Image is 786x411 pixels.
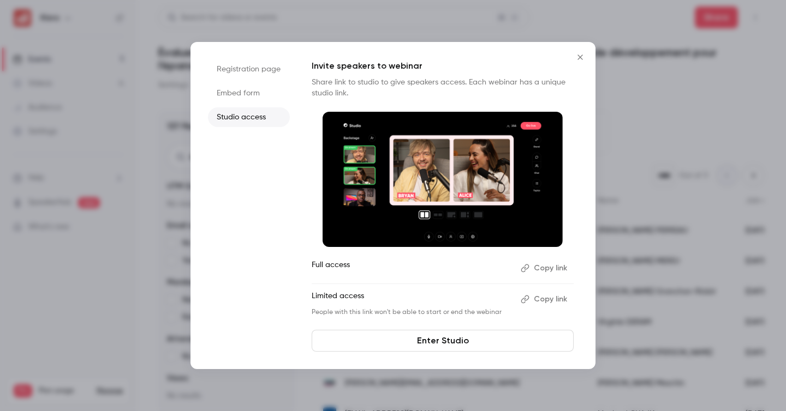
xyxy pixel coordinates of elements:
p: People with this link won't be able to start or end the webinar [312,308,512,317]
li: Registration page [208,59,290,79]
li: Studio access [208,107,290,127]
button: Close [569,46,591,68]
p: Share link to studio to give speakers access. Each webinar has a unique studio link. [312,77,574,99]
img: Invite speakers to webinar [323,112,563,247]
button: Copy link [516,259,574,277]
button: Copy link [516,291,574,308]
p: Limited access [312,291,512,308]
p: Full access [312,259,512,277]
li: Embed form [208,83,290,103]
a: Enter Studio [312,330,574,352]
p: Invite speakers to webinar [312,59,574,72]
